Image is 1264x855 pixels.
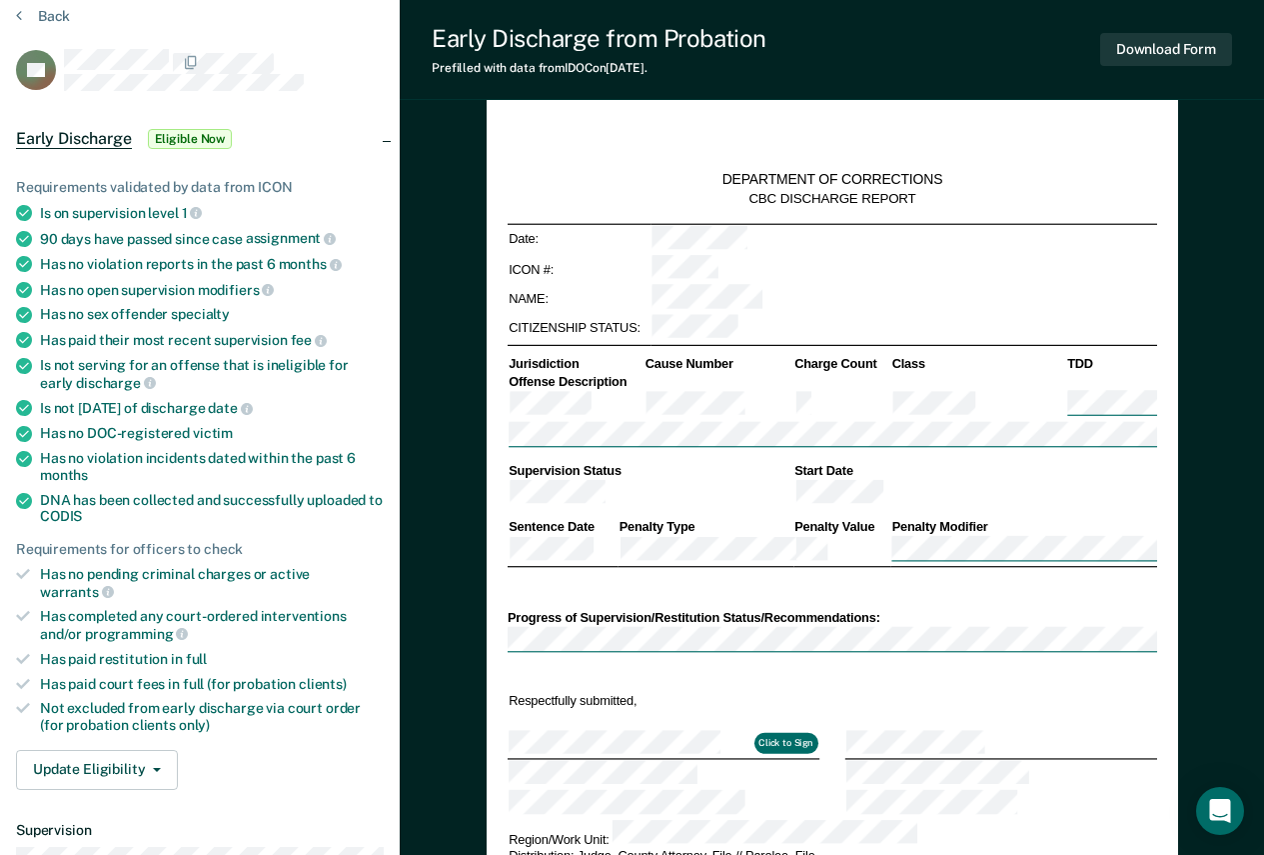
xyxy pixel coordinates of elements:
[179,717,210,733] span: only)
[507,518,618,535] th: Sentence Date
[40,425,384,442] div: Has no DOC-registered
[40,584,114,600] span: warrants
[890,356,1066,373] th: Class
[40,204,384,222] div: Is on supervision level
[198,282,275,298] span: modifiers
[890,518,1157,535] th: Penalty Modifier
[507,313,649,343] td: CITIZENSHIP STATUS:
[507,284,649,314] td: NAME:
[40,492,384,526] div: DNA has been collected and successfully uploaded to
[1065,356,1156,373] th: TDD
[40,651,384,668] div: Has paid restitution in
[16,7,70,25] button: Back
[182,205,203,221] span: 1
[507,254,649,284] td: ICON #:
[171,306,230,322] span: specialty
[40,566,384,600] div: Has no pending criminal charges or active
[721,171,942,189] div: DEPARTMENT OF CORRECTIONS
[792,518,889,535] th: Penalty Value
[40,399,384,417] div: Is not [DATE] of discharge
[16,129,132,149] span: Early Discharge
[186,651,207,667] span: full
[299,676,347,692] span: clients)
[792,356,889,373] th: Charge Count
[507,691,818,710] td: Respectfully submitted,
[40,331,384,349] div: Has paid their most recent supervision
[618,518,793,535] th: Penalty Type
[1100,33,1232,66] button: Download Form
[246,230,336,246] span: assignment
[40,467,88,483] span: months
[507,224,649,254] td: Date:
[85,626,188,642] span: programming
[507,462,792,479] th: Supervision Status
[40,281,384,299] div: Has no open supervision
[792,462,1156,479] th: Start Date
[16,179,384,196] div: Requirements validated by data from ICON
[432,61,766,75] div: Prefilled with data from IDOC on [DATE] .
[40,700,384,734] div: Not excluded from early discharge via court order (for probation clients
[148,129,233,149] span: Eligible Now
[507,372,643,389] th: Offense Description
[76,375,156,391] span: discharge
[507,356,643,373] th: Jurisdiction
[748,190,915,207] div: CBC DISCHARGE REPORT
[40,255,384,273] div: Has no violation reports in the past 6
[40,450,384,484] div: Has no violation incidents dated within the past 6
[193,425,233,441] span: victim
[507,610,1156,627] div: Progress of Supervision/Restitution Status/Recommendations:
[643,356,792,373] th: Cause Number
[40,306,384,323] div: Has no sex offender
[16,541,384,558] div: Requirements for officers to check
[279,256,342,272] span: months
[16,822,384,839] dt: Supervision
[753,733,817,753] button: Click to Sign
[40,676,384,693] div: Has paid court fees in full (for probation
[432,24,766,53] div: Early Discharge from Probation
[16,750,178,790] button: Update Eligibility
[208,400,252,416] span: date
[40,357,384,391] div: Is not serving for an offense that is ineligible for early
[40,508,82,524] span: CODIS
[40,608,384,642] div: Has completed any court-ordered interventions and/or
[1196,787,1244,835] div: Open Intercom Messenger
[291,332,327,348] span: fee
[40,230,384,248] div: 90 days have passed since case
